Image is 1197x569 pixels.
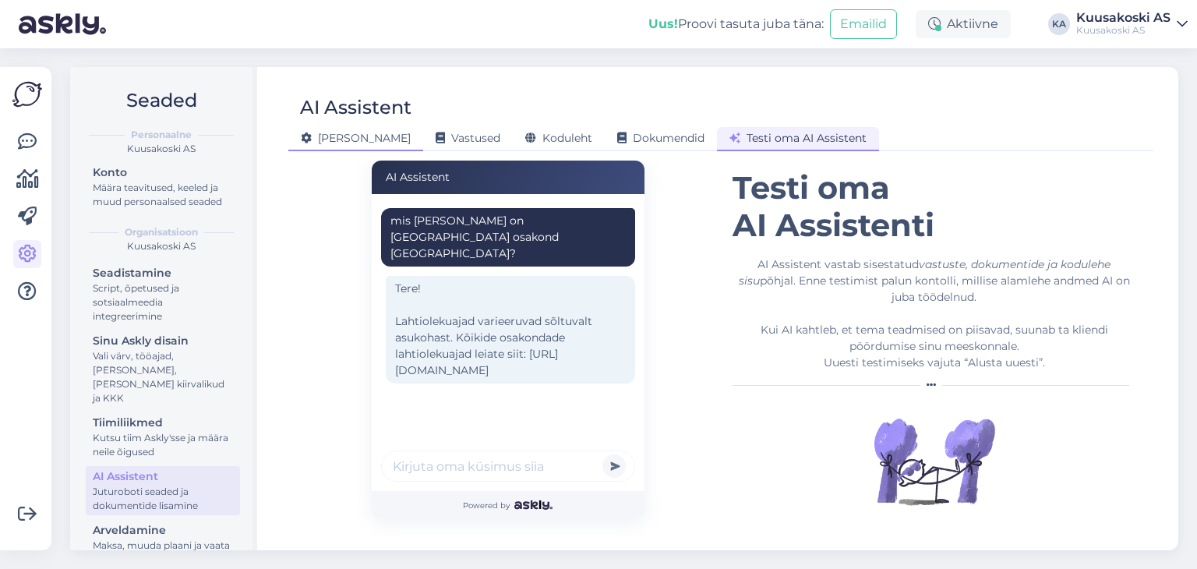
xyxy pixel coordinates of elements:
span: Powered by [463,500,553,511]
div: Konto [93,164,233,181]
b: Organisatsioon [125,225,198,239]
span: Vastused [436,131,500,145]
div: Kuusakoski AS [83,142,240,156]
div: AI Assistent [300,93,411,122]
span: Dokumendid [617,131,704,145]
b: Uus! [648,16,678,31]
a: SeadistamineScript, õpetused ja sotsiaalmeedia integreerimine [86,263,240,326]
a: ArveldamineMaksa, muuda plaani ja vaata arveid [86,520,240,569]
div: Sinu Askly disain [93,333,233,349]
div: mis [PERSON_NAME] on [GEOGRAPHIC_DATA] osakond [GEOGRAPHIC_DATA]? [390,213,626,262]
div: Arveldamine [93,522,233,539]
div: AI Assistent vastab sisestatud põhjal. Enne testimist palun kontolli, millise alamlehe andmed AI ... [733,256,1135,371]
div: KA [1048,13,1070,35]
div: Aktiivne [916,10,1011,38]
a: TiimiliikmedKutsu tiim Askly'sse ja määra neile õigused [86,412,240,461]
div: Kutsu tiim Askly'sse ja määra neile õigused [93,431,233,459]
a: AI AssistentJuturoboti seaded ja dokumentide lisamine [86,466,240,515]
div: AI Assistent [93,468,233,485]
div: Määra teavitused, keeled ja muud personaalsed seaded [93,181,233,209]
div: Juturoboti seaded ja dokumentide lisamine [93,485,233,513]
button: Emailid [830,9,897,39]
img: Illustration [872,399,997,524]
b: Personaalne [131,128,192,142]
div: Kuusakoski AS [1076,12,1171,24]
img: Askly [514,500,553,510]
a: KontoMäära teavitused, keeled ja muud personaalsed seaded [86,162,240,211]
div: Seadistamine [93,265,233,281]
div: Kuusakoski AS [83,239,240,253]
a: Kuusakoski ASKuusakoski AS [1076,12,1188,37]
span: Testi oma AI Assistent [729,131,867,145]
i: vastuste, dokumentide ja kodulehe sisu [739,257,1111,288]
div: Kuusakoski AS [1076,24,1171,37]
div: Tere! Lahtiolekuajad varieeruvad sõltuvalt asukohast. Kõikide osakondade lahtiolekuajad leiate si... [386,276,635,383]
h1: Testi oma AI Assistenti [733,169,1135,244]
div: Tiimiliikmed [93,415,233,431]
img: Askly Logo [12,80,42,109]
div: Proovi tasuta juba täna: [648,15,824,34]
div: Script, õpetused ja sotsiaalmeedia integreerimine [93,281,233,323]
input: Kirjuta oma küsimus siia [381,451,635,482]
h2: Seaded [83,86,240,115]
div: Vali värv, tööajad, [PERSON_NAME], [PERSON_NAME] kiirvalikud ja KKK [93,349,233,405]
a: Sinu Askly disainVali värv, tööajad, [PERSON_NAME], [PERSON_NAME] kiirvalikud ja KKK [86,330,240,408]
div: AI Assistent [372,161,644,194]
span: [PERSON_NAME] [301,131,411,145]
div: Maksa, muuda plaani ja vaata arveid [93,539,233,567]
span: Koduleht [525,131,592,145]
